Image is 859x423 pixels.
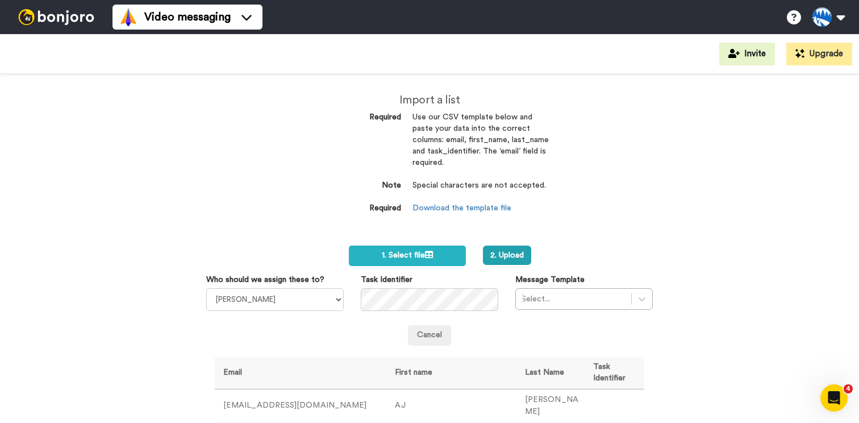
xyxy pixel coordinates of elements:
[786,43,852,65] button: Upgrade
[408,325,451,346] a: Cancel
[310,203,401,214] dt: Required
[119,8,137,26] img: vm-color.svg
[820,384,848,412] iframe: Intercom live chat
[310,112,401,123] dt: Required
[14,9,99,25] img: bj-logo-header-white.svg
[516,357,585,389] th: Last Name
[412,180,549,203] dd: Special characters are not accepted.
[412,112,549,180] dd: Use our CSV template below and paste your data into the correct columns: email, first_name, last_...
[382,251,433,259] span: 1. Select file
[310,94,549,106] h2: Import a list
[310,180,401,192] dt: Note
[719,43,775,65] button: Invite
[844,384,853,393] span: 4
[215,357,386,389] th: Email
[516,389,585,422] td: [PERSON_NAME]
[386,389,516,422] td: AJ
[144,9,231,25] span: Video messaging
[412,204,511,212] a: Download the template file
[215,389,386,422] td: [EMAIL_ADDRESS][DOMAIN_NAME]
[515,274,585,285] label: Message Template
[361,274,412,285] label: Task Identifier
[483,246,531,265] button: 2. Upload
[386,357,516,389] th: First name
[585,357,644,389] th: Task Identifier
[206,274,324,285] label: Who should we assign these to?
